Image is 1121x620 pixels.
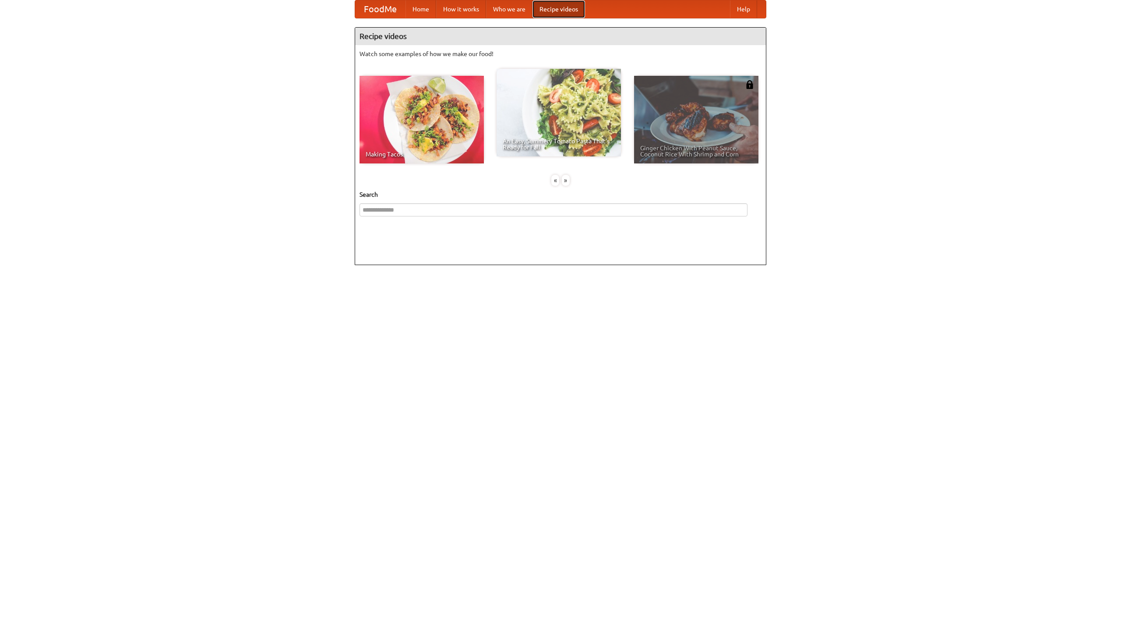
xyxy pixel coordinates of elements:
a: How it works [436,0,486,18]
a: Help [730,0,757,18]
p: Watch some examples of how we make our food! [360,50,761,58]
a: Who we are [486,0,532,18]
span: An Easy, Summery Tomato Pasta That's Ready for Fall [503,138,615,150]
a: An Easy, Summery Tomato Pasta That's Ready for Fall [497,69,621,156]
div: » [562,175,570,186]
a: Home [405,0,436,18]
h5: Search [360,190,761,199]
a: Recipe videos [532,0,585,18]
a: FoodMe [355,0,405,18]
span: Making Tacos [366,151,478,157]
div: « [551,175,559,186]
a: Making Tacos [360,76,484,163]
img: 483408.png [745,80,754,89]
h4: Recipe videos [355,28,766,45]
